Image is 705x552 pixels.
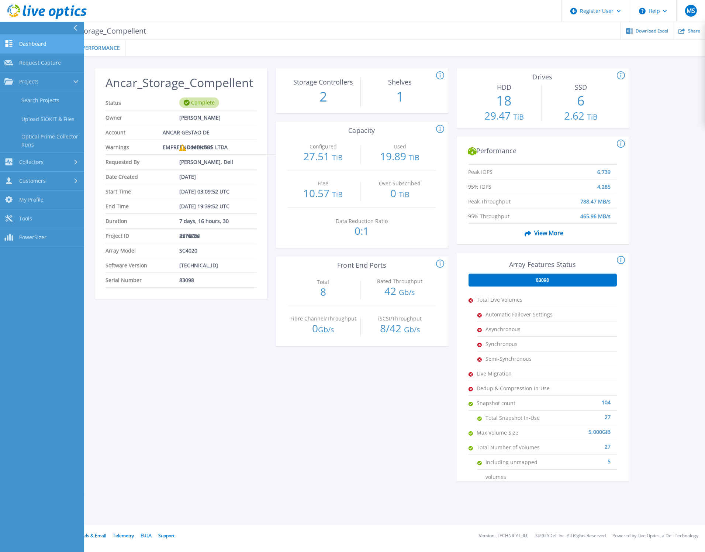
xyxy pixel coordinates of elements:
[179,169,196,184] span: [DATE]
[469,83,540,91] h3: HDD
[19,41,46,47] span: Dashboard
[179,258,218,272] span: [TECHNICAL_ID]
[636,29,668,33] span: Download Excel
[289,181,357,186] p: Free
[113,532,134,539] a: Telemetry
[409,152,419,162] span: TiB
[179,140,212,155] div: 0 detected
[106,169,179,184] span: Date Created
[364,286,435,298] p: 42
[477,366,550,381] span: Live Migration
[469,110,540,122] p: 29.47
[536,277,549,283] span: 83098
[106,155,179,169] span: Requested By
[318,325,335,335] span: Gb/s
[485,455,559,469] span: Including unmapped volumes
[364,188,435,200] p: 0
[366,181,433,186] p: Over-Subscribed
[106,258,179,272] span: Software Version
[82,45,120,51] span: Performance
[485,307,559,322] span: Automatic Failover Settings
[179,97,219,108] div: Complete
[550,396,611,403] div: 104
[366,144,433,149] p: Used
[598,165,611,172] span: 6,739
[106,199,179,213] span: End Time
[19,234,46,241] span: PowerSizer
[581,209,611,216] span: 465.96 MB/s
[366,79,434,85] p: Shelves
[469,194,543,201] span: Peak Throughput
[469,165,543,172] span: Peak IOPS
[106,184,179,199] span: Start Time
[545,83,616,91] h3: SSD
[106,140,179,154] span: Warnings
[559,411,611,418] div: 27
[288,188,359,200] p: 10.57
[82,532,106,539] a: Ads & Email
[179,243,197,258] span: SC4020
[19,196,44,203] span: My Profile
[479,534,529,538] li: Version: [TECHNICAL_ID]
[545,91,616,110] p: 6
[179,214,250,228] span: 7 days, 16 hours, 30 minutes
[477,292,550,307] span: Total Live Volumes
[598,179,611,186] span: 4,285
[366,279,433,284] p: Rated Throughput
[179,155,233,169] span: [PERSON_NAME], Dell
[332,152,343,162] span: TiB
[404,325,420,335] span: Gb/s
[469,261,617,268] h3: Array Features Status
[485,352,559,366] span: Semi-Synchronous
[106,96,179,110] span: Status
[35,27,146,35] p: SC
[477,440,550,455] span: Total Number of Volumes
[477,396,550,410] span: Snapshot count
[485,322,559,336] span: Asynchronous
[581,194,611,201] span: 788.47 MB/s
[19,78,39,85] span: Projects
[485,411,559,425] span: Total Snapshot In-Use
[106,76,256,90] h2: Ancar_Storage_Compellent
[366,316,434,321] p: iSCSI/Throughput
[106,214,179,228] span: Duration
[19,178,46,184] span: Customers
[550,425,611,433] div: 5,000 GiB
[612,534,698,538] li: Powered by Live Optics, a Dell Technology
[179,184,229,199] span: [DATE] 03:09:52 UTC
[469,209,543,216] span: 95% Throughput
[550,440,611,448] div: 27
[328,219,395,224] p: Data Reduction Ratio
[106,243,179,258] span: Array Model
[179,229,200,243] span: 2570734
[469,91,540,110] p: 18
[364,323,436,335] p: 8 / 42
[19,59,61,66] span: Request Capture
[399,189,409,199] span: TiB
[326,226,397,236] p: 0:1
[290,316,357,321] p: Fibre Channel/Throughput
[468,147,617,156] h2: Performance
[332,189,343,199] span: TiB
[179,273,194,287] span: 83098
[106,229,179,243] span: Project ID
[559,455,611,462] div: 5
[522,226,563,240] span: View More
[485,337,559,351] span: Synchronous
[477,425,550,440] span: Max Volume Size
[288,151,359,163] p: 27.51
[477,381,550,395] span: Dedup & Compression In-Use
[513,112,524,122] span: TiB
[535,534,606,538] li: © 2025 Dell Inc. All Rights Reserved
[688,29,700,33] span: Share
[106,110,179,125] span: Owner
[106,125,163,140] span: Account
[179,199,229,213] span: [DATE] 19:39:52 UTC
[288,287,359,297] p: 8
[290,79,357,85] p: Storage Controllers
[289,280,357,285] p: Total
[288,323,359,335] p: 0
[364,87,436,106] p: 1
[141,532,152,539] a: EULA
[469,179,543,186] span: 95% IOPS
